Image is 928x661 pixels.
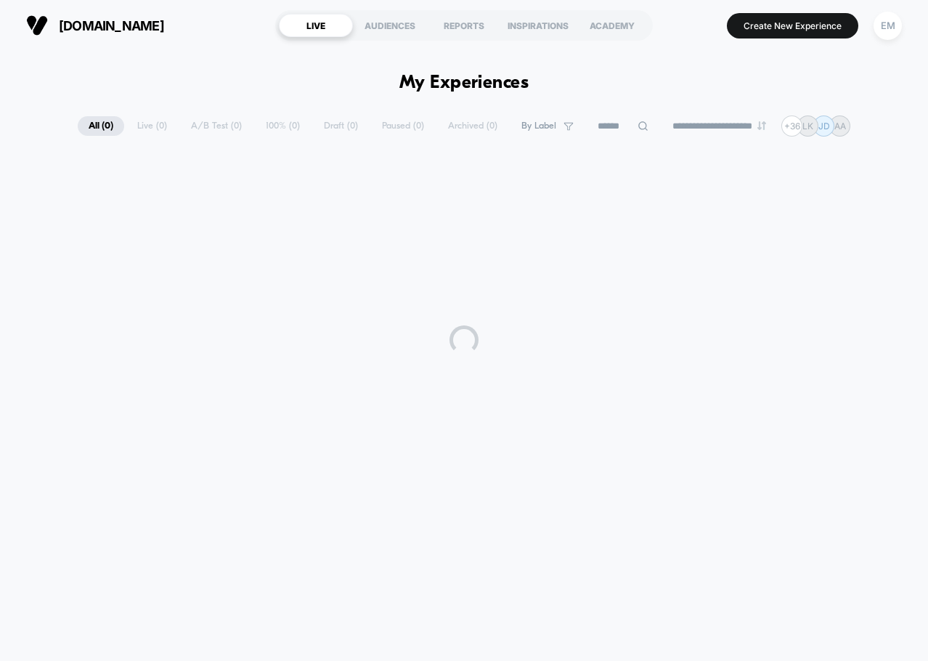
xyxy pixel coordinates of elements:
[874,12,902,40] div: EM
[26,15,48,36] img: Visually logo
[353,14,427,37] div: AUDIENCES
[59,18,164,33] span: [DOMAIN_NAME]
[521,121,556,131] span: By Label
[22,14,168,37] button: [DOMAIN_NAME]
[727,13,858,38] button: Create New Experience
[501,14,575,37] div: INSPIRATIONS
[78,116,124,136] span: All ( 0 )
[575,14,649,37] div: ACADEMY
[781,115,802,137] div: + 36
[834,121,846,131] p: AA
[869,11,906,41] button: EM
[802,121,813,131] p: LK
[818,121,830,131] p: JD
[399,73,529,94] h1: My Experiences
[279,14,353,37] div: LIVE
[757,121,766,130] img: end
[427,14,501,37] div: REPORTS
